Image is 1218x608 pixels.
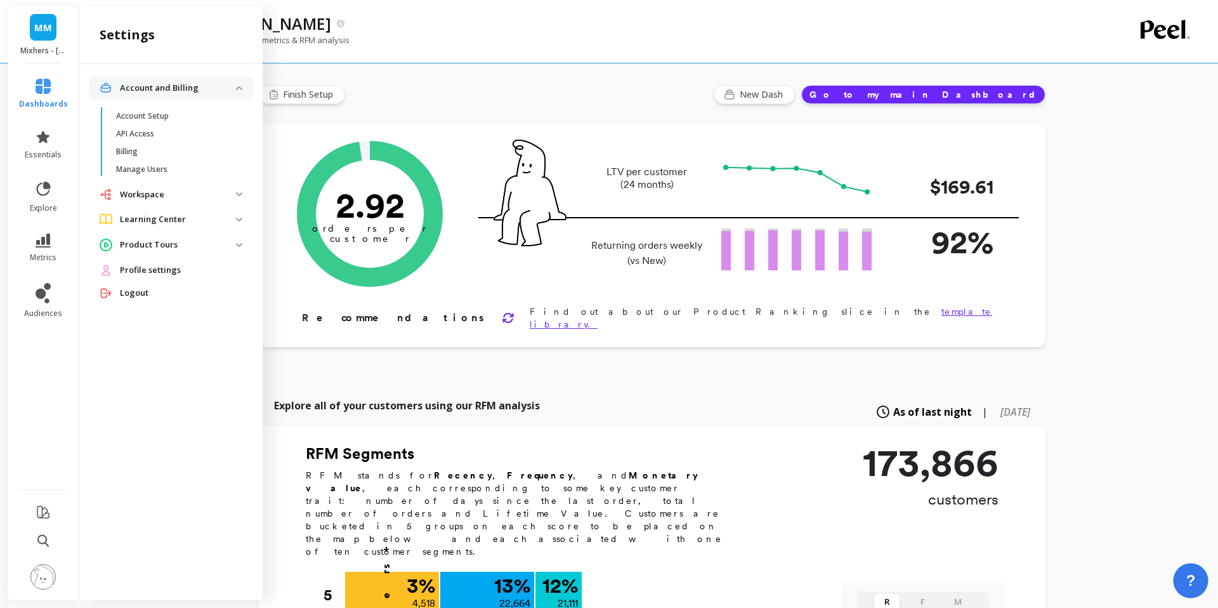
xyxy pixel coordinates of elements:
[30,203,57,213] span: explore
[494,576,530,596] p: 13 %
[302,310,487,326] p: Recommendations
[306,469,737,558] p: RFM stands for , , and , each corresponding to some key customer trait: number of days since the ...
[236,243,242,247] img: down caret icon
[893,404,972,420] span: As of last night
[25,150,62,160] span: essentials
[336,184,405,226] text: 2.92
[587,238,706,268] p: Returning orders weekly (vs New)
[494,140,566,246] img: pal seatted on line
[100,26,155,44] h2: settings
[236,218,242,221] img: down caret icon
[120,264,181,277] span: Profile settings
[407,576,435,596] p: 3 %
[34,20,52,35] span: MM
[259,85,345,104] button: Finish Setup
[863,444,999,482] p: 173,866
[1173,563,1208,598] button: ?
[1000,405,1030,419] span: [DATE]
[236,86,242,90] img: down caret icon
[120,264,242,277] a: Profile settings
[30,253,56,263] span: metrics
[283,88,337,101] span: Finish Setup
[20,46,67,56] p: Mixhers - mixhers2.myshopify.com
[100,239,112,251] img: navigation item icon
[892,173,993,201] p: $169.61
[100,82,112,94] img: navigation item icon
[120,239,236,251] p: Product Tours
[30,564,56,590] img: profile picture
[542,576,578,596] p: 12 %
[19,99,68,109] span: dashboards
[100,188,112,201] img: navigation item icon
[120,188,236,201] p: Workspace
[100,287,112,300] img: navigation item icon
[863,489,999,510] p: customers
[24,308,62,319] span: audiences
[116,164,167,175] p: Manage Users
[306,444,737,464] h2: RFM Segments
[587,166,706,191] p: LTV per customer (24 months)
[982,404,988,420] span: |
[120,82,236,95] p: Account and Billing
[740,88,787,101] span: New Dash
[100,264,112,277] img: navigation item icon
[236,192,242,196] img: down caret icon
[116,111,169,121] p: Account Setup
[274,398,540,413] p: Explore all of your customers using our RFM analysis
[120,213,236,226] p: Learning Center
[120,287,148,300] span: Logout
[1186,570,1196,591] span: ?
[116,147,138,157] p: Billing
[116,129,154,139] p: API Access
[801,85,1045,104] button: Go to my main Dashboard
[100,214,112,225] img: navigation item icon
[312,223,428,234] tspan: orders per
[530,305,1005,331] p: Find out about our Product Ranking slice in the
[434,470,492,480] b: Recency
[507,470,573,480] b: Frequency
[892,218,993,266] p: 92%
[714,85,795,104] button: New Dash
[330,233,410,244] tspan: customer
